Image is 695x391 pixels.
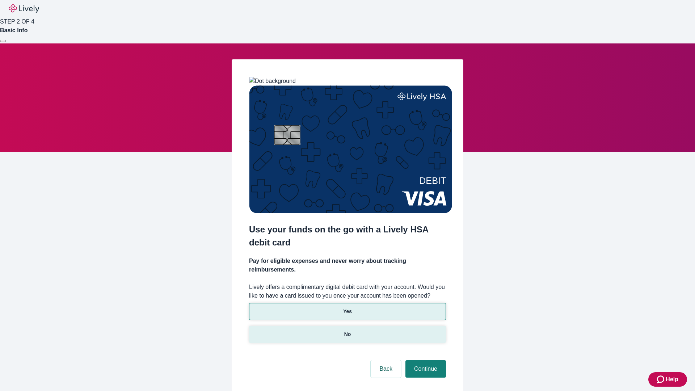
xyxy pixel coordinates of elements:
[648,372,687,387] button: Zendesk support iconHelp
[344,331,351,338] p: No
[371,360,401,378] button: Back
[249,283,446,300] label: Lively offers a complimentary digital debit card with your account. Would you like to have a card...
[249,303,446,320] button: Yes
[666,375,678,384] span: Help
[249,77,296,85] img: Dot background
[249,223,446,249] h2: Use your funds on the go with a Lively HSA debit card
[405,360,446,378] button: Continue
[343,308,352,315] p: Yes
[657,375,666,384] svg: Zendesk support icon
[9,4,39,13] img: Lively
[249,85,452,213] img: Debit card
[249,326,446,343] button: No
[249,257,446,274] h4: Pay for eligible expenses and never worry about tracking reimbursements.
